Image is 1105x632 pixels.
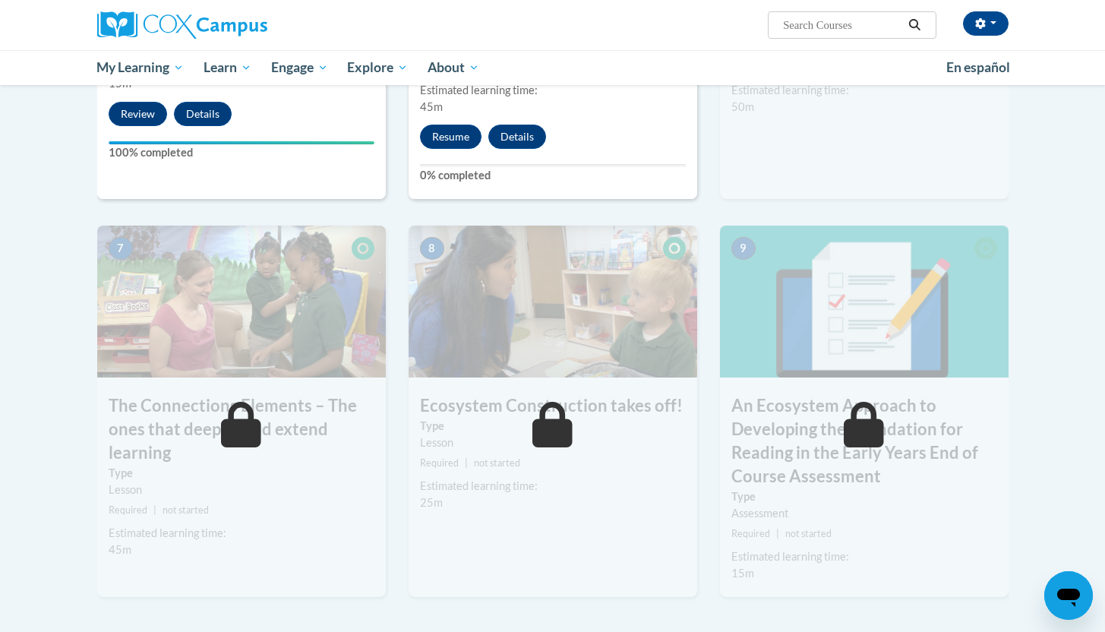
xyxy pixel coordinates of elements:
[731,100,754,113] span: 50m
[109,141,374,144] div: Your progress
[109,504,147,516] span: Required
[420,82,686,99] div: Estimated learning time:
[731,528,770,539] span: Required
[420,434,686,451] div: Lesson
[109,465,374,482] label: Type
[109,144,374,161] label: 100% completed
[87,50,194,85] a: My Learning
[261,50,338,85] a: Engage
[109,237,133,260] span: 7
[731,237,756,260] span: 9
[420,478,686,495] div: Estimated learning time:
[420,125,481,149] button: Resume
[720,394,1009,488] h3: An Ecosystem Approach to Developing the Foundation for Reading in the Early Years End of Course A...
[428,58,479,77] span: About
[731,548,997,565] div: Estimated learning time:
[271,58,328,77] span: Engage
[409,394,697,418] h3: Ecosystem Construction takes off!
[946,59,1010,75] span: En español
[163,504,209,516] span: not started
[96,58,184,77] span: My Learning
[731,488,997,505] label: Type
[474,457,520,469] span: not started
[731,505,997,522] div: Assessment
[153,504,156,516] span: |
[963,11,1009,36] button: Account Settings
[903,16,926,34] button: Search
[420,457,459,469] span: Required
[409,226,697,378] img: Course Image
[109,102,167,126] button: Review
[174,102,232,126] button: Details
[97,394,386,464] h3: The Connections Elements – The ones that deepen and extend learning
[420,100,443,113] span: 45m
[194,50,261,85] a: Learn
[109,525,374,542] div: Estimated learning time:
[465,457,468,469] span: |
[936,52,1020,84] a: En español
[74,50,1031,85] div: Main menu
[731,567,754,580] span: 15m
[97,11,386,39] a: Cox Campus
[1044,571,1093,620] iframe: Button to launch messaging window
[418,50,489,85] a: About
[776,528,779,539] span: |
[109,543,131,556] span: 45m
[420,496,443,509] span: 25m
[420,418,686,434] label: Type
[488,125,546,149] button: Details
[420,237,444,260] span: 8
[97,11,267,39] img: Cox Campus
[347,58,408,77] span: Explore
[204,58,251,77] span: Learn
[731,82,997,99] div: Estimated learning time:
[109,482,374,498] div: Lesson
[785,528,832,539] span: not started
[781,16,903,34] input: Search Courses
[337,50,418,85] a: Explore
[720,226,1009,378] img: Course Image
[97,226,386,378] img: Course Image
[420,167,686,184] label: 0% completed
